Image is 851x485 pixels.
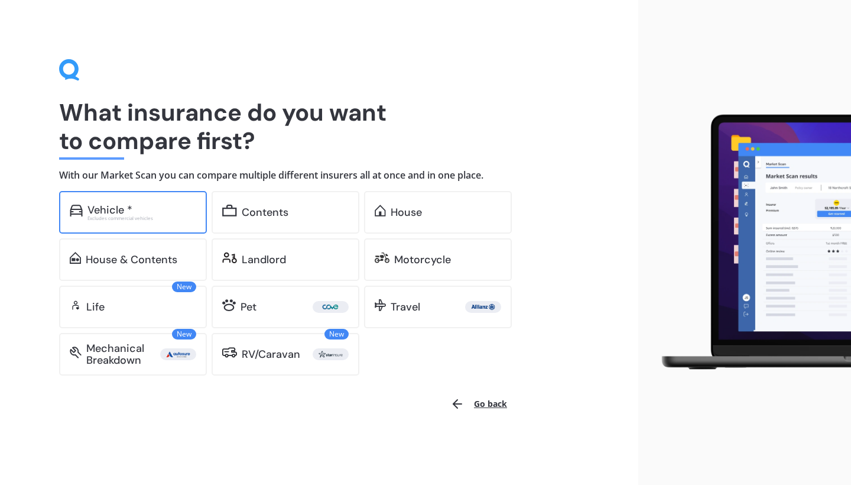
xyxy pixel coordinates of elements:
[391,301,420,313] div: Travel
[87,204,132,216] div: Vehicle *
[59,98,579,155] h1: What insurance do you want to compare first?
[242,348,300,360] div: RV/Caravan
[242,206,288,218] div: Contents
[59,169,579,182] h4: With our Market Scan you can compare multiple different insurers all at once and in one place.
[70,347,82,358] img: mbi.6615ef239df2212c2848.svg
[375,299,386,311] img: travel.bdda8d6aa9c3f12c5fe2.svg
[70,299,82,311] img: life.f720d6a2d7cdcd3ad642.svg
[375,252,389,264] img: motorbike.c49f395e5a6966510904.svg
[222,299,236,311] img: pet.71f96884985775575a0d.svg
[391,206,422,218] div: House
[163,348,194,360] img: Autosure.webp
[467,301,499,313] img: Allianz.webp
[648,109,851,376] img: laptop.webp
[86,254,177,266] div: House & Contents
[222,252,237,264] img: landlord.470ea2398dcb263567d0.svg
[394,254,451,266] div: Motorcycle
[375,205,386,216] img: home.91c183c226a05b4dc763.svg
[241,301,256,313] div: Pet
[443,390,514,418] button: Go back
[315,301,346,313] img: Cove.webp
[86,342,160,366] div: Mechanical Breakdown
[315,348,346,360] img: Star.webp
[222,347,237,358] img: rv.0245371a01b30db230af.svg
[212,286,359,328] a: Pet
[86,301,105,313] div: Life
[70,252,81,264] img: home-and-contents.b802091223b8502ef2dd.svg
[172,329,196,339] span: New
[222,205,237,216] img: content.01f40a52572271636b6f.svg
[172,282,196,292] span: New
[70,205,83,216] img: car.f15378c7a67c060ca3f3.svg
[324,329,349,339] span: New
[242,254,286,266] div: Landlord
[87,216,196,221] div: Excludes commercial vehicles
